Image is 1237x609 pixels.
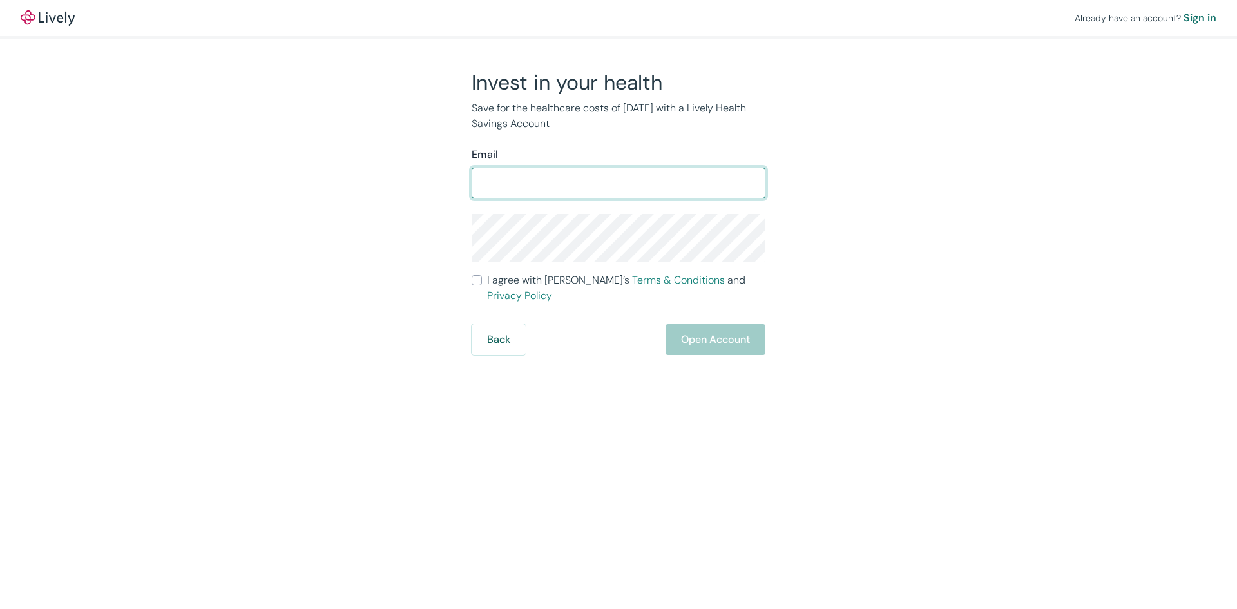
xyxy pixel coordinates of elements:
a: LivelyLively [21,10,75,26]
label: Email [472,147,498,162]
a: Sign in [1184,10,1216,26]
div: Already have an account? [1075,10,1216,26]
a: Privacy Policy [487,289,552,302]
h2: Invest in your health [472,70,765,95]
p: Save for the healthcare costs of [DATE] with a Lively Health Savings Account [472,101,765,131]
a: Terms & Conditions [632,273,725,287]
img: Lively [21,10,75,26]
button: Back [472,324,526,355]
span: I agree with [PERSON_NAME]’s and [487,273,765,304]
